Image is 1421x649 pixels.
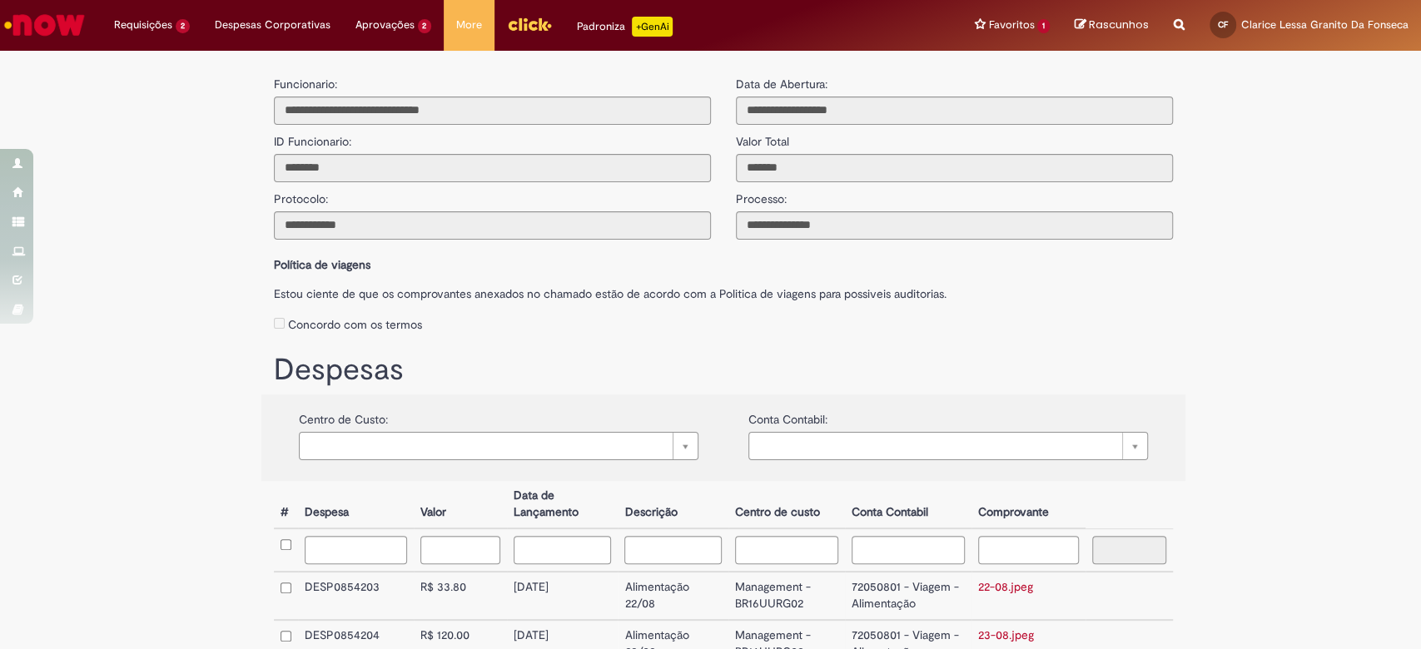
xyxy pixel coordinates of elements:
[618,481,728,528] th: Descrição
[274,76,337,92] label: Funcionario:
[274,182,328,207] label: Protocolo:
[507,12,552,37] img: click_logo_yellow_360x200.png
[2,8,87,42] img: ServiceNow
[618,572,728,620] td: Alimentação 22/08
[418,19,432,33] span: 2
[299,403,388,428] label: Centro de Custo:
[1089,17,1149,32] span: Rascunhos
[748,403,827,428] label: Conta Contabil:
[1218,19,1228,30] span: CF
[176,19,190,33] span: 2
[274,481,298,528] th: #
[728,572,845,620] td: Management - BR16UURG02
[728,481,845,528] th: Centro de custo
[298,481,415,528] th: Despesa
[1075,17,1149,33] a: Rascunhos
[577,17,673,37] div: Padroniza
[274,257,370,272] b: Política de viagens
[274,277,1173,302] label: Estou ciente de que os comprovantes anexados no chamado estão de acordo com a Politica de viagens...
[288,316,422,333] label: Concordo com os termos
[274,354,1173,387] h1: Despesas
[215,17,330,33] span: Despesas Corporativas
[507,572,618,620] td: [DATE]
[355,17,415,33] span: Aprovações
[414,572,507,620] td: R$ 33.80
[748,432,1148,460] a: Limpar campo {0}
[507,481,618,528] th: Data de Lançamento
[298,572,415,620] td: DESP0854203
[274,125,351,150] label: ID Funcionario:
[299,432,698,460] a: Limpar campo {0}
[845,572,971,620] td: 72050801 - Viagem - Alimentação
[456,17,482,33] span: More
[1037,19,1050,33] span: 1
[736,182,787,207] label: Processo:
[845,481,971,528] th: Conta Contabil
[978,579,1033,594] a: 22-08.jpeg
[1241,17,1409,32] span: Clarice Lessa Granito Da Fonseca
[971,481,1086,528] th: Comprovante
[114,17,172,33] span: Requisições
[988,17,1034,33] span: Favoritos
[971,572,1086,620] td: 22-08.jpeg
[414,481,507,528] th: Valor
[736,76,827,92] label: Data de Abertura:
[632,17,673,37] p: +GenAi
[978,627,1034,642] a: 23-08.jpeg
[736,125,789,150] label: Valor Total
